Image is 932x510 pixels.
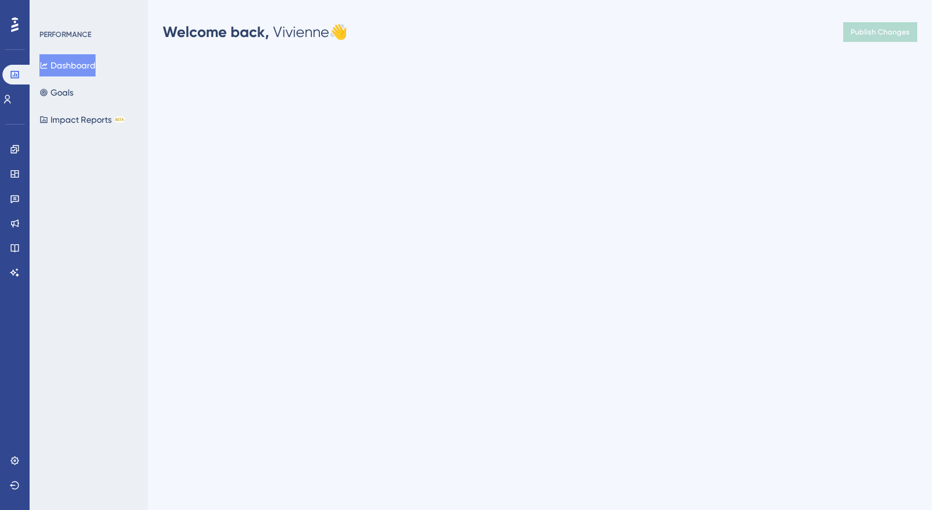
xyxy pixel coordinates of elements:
button: Publish Changes [843,22,917,42]
div: PERFORMANCE [39,30,91,39]
button: Goals [39,81,73,104]
span: Welcome back, [163,23,269,41]
button: Impact ReportsBETA [39,109,125,131]
div: Vivienne 👋 [163,22,348,42]
span: Publish Changes [851,27,910,37]
button: Dashboard [39,54,96,76]
div: BETA [114,117,125,123]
